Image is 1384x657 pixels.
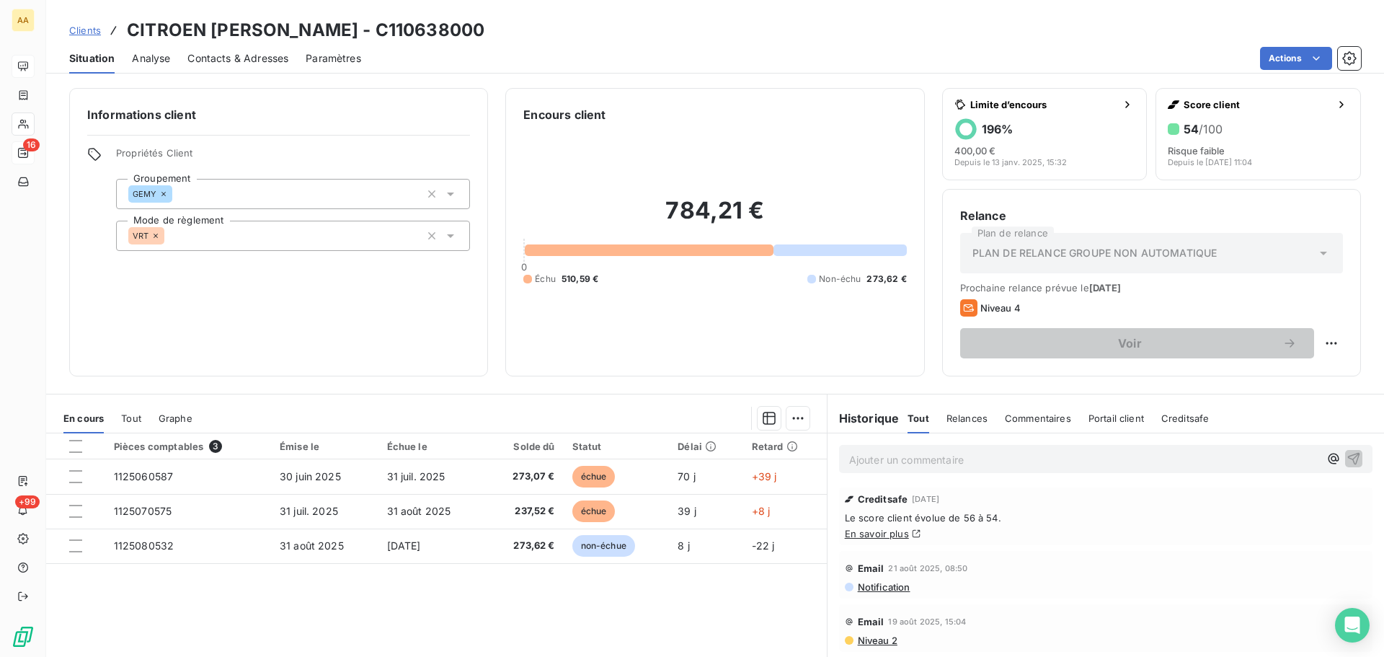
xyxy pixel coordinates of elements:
span: 1125070575 [114,505,172,517]
span: Tout [121,413,141,424]
div: Pièces comptables [114,440,262,453]
span: Propriétés Client [116,147,470,167]
span: 30 juin 2025 [280,470,341,482]
div: Échue le [387,441,477,452]
h2: 784,21 € [523,196,906,239]
h6: 196 % [982,122,1013,136]
span: PLAN DE RELANCE GROUPE NON AUTOMATIQUE [972,246,1217,260]
span: Risque faible [1168,145,1225,156]
div: Émise le [280,441,370,452]
span: Creditsafe [858,493,908,505]
span: En cours [63,413,104,424]
span: Niveau 2 [856,635,897,646]
div: Statut [572,441,661,452]
span: 70 j [678,470,696,482]
span: Email [858,616,884,627]
span: Relances [946,413,988,424]
span: 31 juil. 2025 [280,505,338,517]
input: Ajouter une valeur [164,229,176,242]
h6: Relance [960,207,1343,224]
h6: 54 [1184,122,1223,136]
span: Analyse [132,51,170,66]
span: Portail client [1088,413,1144,424]
span: Score client [1184,99,1330,110]
span: [DATE] [912,495,939,503]
span: 237,52 € [494,504,554,519]
h6: Historique [828,410,900,427]
div: Délai [678,441,734,452]
a: Clients [69,23,101,38]
a: En savoir plus [845,528,909,539]
span: Creditsafe [1161,413,1210,424]
span: +8 j [752,505,771,517]
span: 8 j [678,539,689,552]
div: Retard [752,441,818,452]
span: 273,62 € [494,539,554,553]
button: Actions [1260,47,1332,70]
span: Situation [69,51,115,66]
h3: CITROEN [PERSON_NAME] - C110638000 [127,17,484,43]
span: Contacts & Adresses [187,51,288,66]
span: Tout [908,413,929,424]
span: Depuis le [DATE] 11:04 [1168,158,1252,167]
span: Échu [535,273,556,286]
h6: Informations client [87,106,470,123]
span: échue [572,501,616,522]
span: VRT [133,232,148,240]
span: Voir [977,338,1282,349]
span: Commentaires [1005,413,1071,424]
button: Limite d’encours196%400,00 €Depuis le 13 janv. 2025, 15:32 [942,88,1148,180]
button: Voir [960,328,1314,358]
span: 510,59 € [562,273,598,286]
span: 39 j [678,505,696,517]
span: 1125060587 [114,470,174,482]
span: 1125080532 [114,539,174,552]
span: Paramètres [306,51,361,66]
h6: Encours client [523,106,605,123]
span: Graphe [159,413,192,424]
span: Notification [856,581,910,593]
div: Open Intercom Messenger [1335,608,1370,643]
span: GEMY [133,190,156,198]
span: 31 août 2025 [280,539,344,552]
span: 400,00 € [954,145,995,156]
span: 16 [23,138,40,151]
span: +39 j [752,470,777,482]
span: non-échue [572,535,635,557]
span: 273,07 € [494,469,554,484]
span: Le score client évolue de 56 à 54. [845,512,1367,524]
span: [DATE] [1089,282,1122,294]
span: Limite d’encours [970,99,1117,110]
input: Ajouter une valeur [172,188,184,200]
span: -22 j [752,539,775,552]
span: 0 [521,261,527,273]
span: 19 août 2025, 15:04 [888,617,966,626]
img: Logo LeanPay [12,625,35,648]
div: Solde dû [494,441,554,452]
span: Clients [69,25,101,36]
span: 31 août 2025 [387,505,451,517]
span: 273,62 € [866,273,906,286]
span: échue [572,466,616,488]
span: [DATE] [387,539,421,552]
span: 3 [209,440,222,453]
button: Score client54/100Risque faibleDepuis le [DATE] 11:04 [1155,88,1361,180]
span: 21 août 2025, 08:50 [888,564,967,573]
span: Non-échu [819,273,861,286]
div: AA [12,9,35,32]
span: Email [858,563,884,574]
span: Niveau 4 [980,302,1021,314]
span: Prochaine relance prévue le [960,282,1343,294]
span: +99 [15,495,40,508]
span: /100 [1199,122,1223,136]
span: 31 juil. 2025 [387,470,445,482]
